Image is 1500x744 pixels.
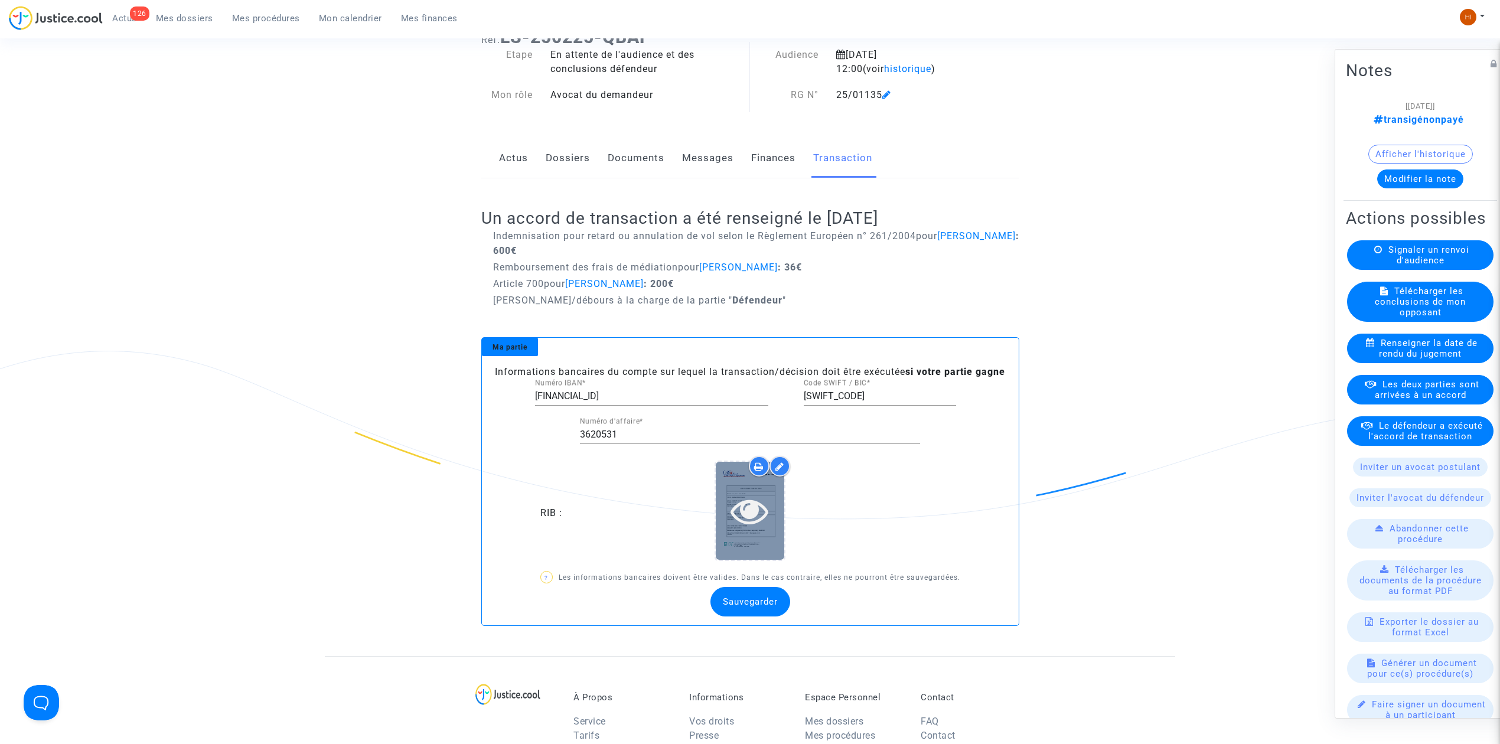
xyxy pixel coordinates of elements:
span: Inviter l'avocat du défendeur [1356,492,1484,503]
p: Remboursement des frais de médiation [493,260,1019,275]
p: Les informations bancaires doivent être valides. Dans le cas contraire, elles ne pourront être sa... [491,570,1010,585]
span: [PERSON_NAME] [699,262,778,273]
span: historique [884,63,931,74]
span: Mon calendrier [319,13,382,24]
span: Abandonner cette procédure [1390,523,1469,544]
a: 126Actus [103,9,146,27]
span: Actus [112,13,137,24]
span: pour [916,230,1016,242]
a: Mes dossiers [805,716,863,727]
a: Tarifs [573,730,599,741]
b: si votre partie gagne [905,366,1005,377]
b: Défendeur [732,295,782,306]
h2: Actions possibles [1346,208,1495,229]
div: Ma partie [482,338,538,356]
span: Télécharger les conclusions de mon opposant [1375,286,1466,318]
span: Exporter le dossier au format Excel [1380,616,1479,638]
p: Informations [689,692,787,703]
div: 25/01135 [827,88,981,102]
img: fc99b196863ffcca57bb8fe2645aafd9 [1460,9,1476,25]
a: Finances [751,139,795,178]
div: En attente de l'audience et des conclusions défendeur [542,48,750,76]
p: À Propos [573,692,671,703]
a: Vos droits [689,716,734,727]
a: Dossiers [546,139,590,178]
a: Transaction [813,139,872,178]
b: : 600€ [493,230,1019,256]
span: Sauvegarder [723,596,778,607]
a: Presse [689,730,719,741]
div: RIB : [482,456,572,570]
span: pour [544,278,644,289]
span: [PERSON_NAME] [937,230,1016,242]
button: Afficher l'historique [1368,145,1473,164]
img: jc-logo.svg [9,6,103,30]
div: Audience [750,48,827,76]
span: Faire signer un document à un participant [1372,699,1486,720]
span: Mes dossiers [156,13,213,24]
p: Contact [921,692,1019,703]
img: logo-lg.svg [475,684,541,705]
iframe: Help Scout Beacon - Open [24,685,59,720]
a: Contact [921,730,956,741]
a: FAQ [921,716,939,727]
b: : 36€ [778,262,802,273]
div: Avocat du demandeur [542,88,750,102]
div: RG N° [750,88,827,102]
p: Indemnisation pour retard ou annulation de vol selon le Règlement Européen n° 261/2004 [493,229,1019,258]
div: Mon rôle [472,88,542,102]
span: [[DATE]] [1406,102,1435,110]
a: Mes procédures [223,9,309,27]
a: Actus [499,139,528,178]
a: Service [573,716,606,727]
span: Mes finances [401,13,458,24]
span: Télécharger les documents de la procédure au format PDF [1359,564,1482,596]
span: Renseigner la date de rendu du jugement [1379,338,1478,359]
b: : 200€ [644,278,674,289]
span: Informations bancaires du compte sur lequel la transaction/décision doit être exécutée [495,366,1005,377]
span: Ref. [481,34,500,45]
span: Mes procédures [232,13,300,24]
span: Les deux parties sont arrivées à un accord [1375,379,1479,400]
div: [DATE] 12:00 [827,48,981,76]
span: Signaler un renvoi d'audience [1388,244,1469,266]
span: Générer un document pour ce(s) procédure(s) [1367,658,1477,679]
a: Mes procédures [805,730,875,741]
span: (voir ) [863,63,935,74]
a: Documents [608,139,664,178]
span: ? [544,575,548,581]
div: 126 [130,6,149,21]
button: Modifier la note [1377,169,1463,188]
span: pour [678,262,778,273]
a: Messages [682,139,733,178]
h2: Notes [1346,60,1495,81]
a: Mes finances [392,9,467,27]
a: Mes dossiers [146,9,223,27]
p: Article 700 [493,276,1019,291]
span: Le défendeur a exécuté l'accord de transaction [1368,420,1483,442]
p: Espace Personnel [805,692,903,703]
p: [PERSON_NAME]/débours à la charge de la partie " " [493,293,1019,308]
span: transigénonpayé [1374,114,1464,125]
div: Etape [472,48,542,76]
h2: Un accord de transaction a été renseigné le [DATE] [481,208,1019,229]
span: Inviter un avocat postulant [1360,462,1481,472]
a: Mon calendrier [309,9,392,27]
span: [PERSON_NAME] [565,278,644,289]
